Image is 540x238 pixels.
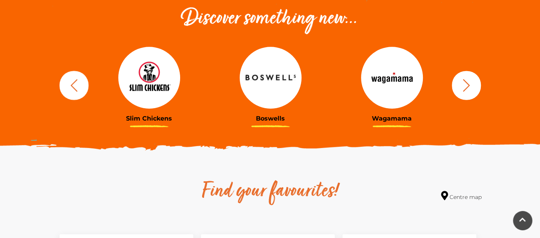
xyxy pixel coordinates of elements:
[216,115,325,122] h3: Boswells
[129,179,411,204] h2: Find your favourites!
[337,115,447,122] h3: Wagamama
[337,47,447,122] a: Wagamama
[56,7,485,31] h2: Discover something new...
[216,47,325,122] a: Boswells
[94,47,204,122] a: Slim Chickens
[441,191,482,201] a: Centre map
[94,115,204,122] h3: Slim Chickens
